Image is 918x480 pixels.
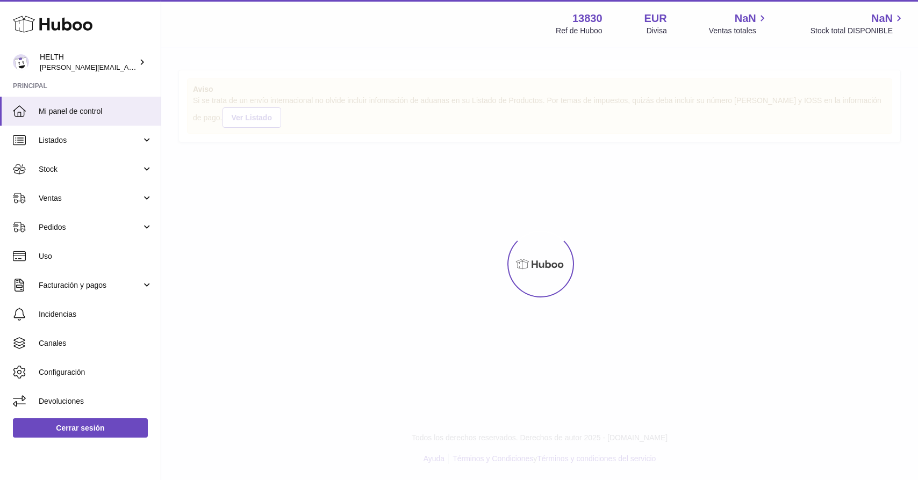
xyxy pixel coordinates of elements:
span: Uso [39,251,153,261]
span: NaN [871,11,893,26]
strong: EUR [644,11,667,26]
a: NaN Stock total DISPONIBLE [811,11,905,36]
div: Divisa [647,26,667,36]
a: Cerrar sesión [13,418,148,438]
span: Ventas totales [709,26,769,36]
span: Mi panel de control [39,106,153,117]
span: NaN [735,11,756,26]
span: Canales [39,338,153,348]
span: Pedidos [39,222,141,232]
span: Stock [39,164,141,174]
img: laura@helth.com [13,54,29,70]
span: Ventas [39,193,141,203]
span: Incidencias [39,309,153,319]
a: NaN Ventas totales [709,11,769,36]
div: Ref de Huboo [556,26,602,36]
span: Configuración [39,367,153,377]
span: [PERSON_NAME][EMAIL_ADDRESS][DOMAIN_NAME] [40,63,216,71]
span: Devoluciones [39,396,153,406]
span: Stock total DISPONIBLE [811,26,905,36]
strong: 13830 [572,11,603,26]
span: Facturación y pagos [39,280,141,290]
span: Listados [39,135,141,146]
div: HELTH [40,52,137,72]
